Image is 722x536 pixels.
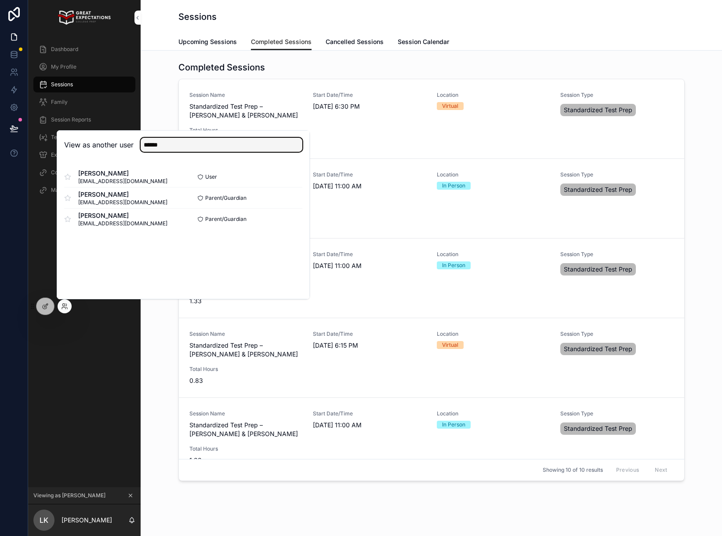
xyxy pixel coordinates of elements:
[442,182,465,190] div: In Person
[62,516,112,525] p: [PERSON_NAME]
[560,171,674,178] span: Session Type
[313,171,426,178] span: Start Date/Time
[442,421,465,429] div: In Person
[189,341,303,359] span: Standardized Test Prep – [PERSON_NAME] & [PERSON_NAME]
[189,102,303,120] span: Standardized Test Prep – [PERSON_NAME] & [PERSON_NAME]
[189,445,303,452] span: Total Hours
[251,34,312,51] a: Completed Sessions
[51,187,94,194] span: Make a Purchase
[442,102,458,110] div: Virtual
[51,81,73,88] span: Sessions
[178,37,237,46] span: Upcoming Sessions
[64,140,134,150] h2: View as another user
[205,216,247,223] span: Parent/Guardian
[33,492,105,499] span: Viewing as [PERSON_NAME]
[543,466,603,474] span: Showing 10 of 10 results
[398,37,449,46] span: Session Calendar
[326,34,384,51] a: Cancelled Sessions
[40,515,48,525] span: LK
[398,34,449,51] a: Session Calendar
[313,410,426,417] span: Start Date/Time
[564,345,632,353] span: Standardized Test Prep
[78,199,167,206] span: [EMAIL_ADDRESS][DOMAIN_NAME]
[313,330,426,338] span: Start Date/Time
[442,261,465,269] div: In Person
[326,37,384,46] span: Cancelled Sessions
[51,46,78,53] span: Dashboard
[51,99,68,106] span: Family
[205,173,217,180] span: User
[33,41,135,57] a: Dashboard
[78,220,167,227] span: [EMAIL_ADDRESS][DOMAIN_NAME]
[51,151,91,158] span: Extracurriculars
[560,251,674,258] span: Session Type
[313,92,426,99] span: Start Date/Time
[437,92,550,99] span: Location
[313,102,426,111] span: [DATE] 6:30 PM
[564,424,632,433] span: Standardized Test Prep
[560,92,674,99] span: Session Type
[28,35,141,209] div: scrollable content
[437,330,550,338] span: Location
[51,116,91,123] span: Session Reports
[189,376,303,385] span: 0.83
[78,169,167,178] span: [PERSON_NAME]
[437,410,550,417] span: Location
[78,178,167,185] span: [EMAIL_ADDRESS][DOMAIN_NAME]
[313,251,426,258] span: Start Date/Time
[51,134,80,141] span: Test Scores
[189,366,303,373] span: Total Hours
[251,37,312,46] span: Completed Sessions
[313,182,426,191] span: [DATE] 11:00 AM
[78,211,167,220] span: [PERSON_NAME]
[33,147,135,163] a: Extracurriculars
[33,129,135,145] a: Test Scores
[437,251,550,258] span: Location
[313,341,426,350] span: [DATE] 6:15 PM
[178,61,265,73] h1: Completed Sessions
[33,59,135,75] a: My Profile
[178,11,217,23] h1: Sessions
[564,265,632,274] span: Standardized Test Prep
[189,297,303,305] span: 1.33
[33,182,135,198] a: Make a Purchase
[189,330,303,338] span: Session Name
[560,330,674,338] span: Session Type
[205,195,247,202] span: Parent/Guardian
[564,106,632,114] span: Standardized Test Prep
[78,190,167,199] span: [PERSON_NAME]
[560,410,674,417] span: Session Type
[189,456,303,465] span: 1.33
[189,410,303,417] span: Session Name
[33,94,135,110] a: Family
[189,92,303,99] span: Session Name
[178,34,237,51] a: Upcoming Sessions
[189,127,303,134] span: Total Hours
[51,63,76,70] span: My Profile
[437,171,550,178] span: Location
[33,77,135,92] a: Sessions
[564,185,632,194] span: Standardized Test Prep
[313,261,426,270] span: [DATE] 11:00 AM
[33,112,135,128] a: Session Reports
[442,341,458,349] div: Virtual
[189,421,303,438] span: Standardized Test Prep – [PERSON_NAME] & [PERSON_NAME]
[313,421,426,430] span: [DATE] 11:00 AM
[33,165,135,180] a: CounselMore
[58,11,110,25] img: App logo
[51,169,84,176] span: CounselMore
